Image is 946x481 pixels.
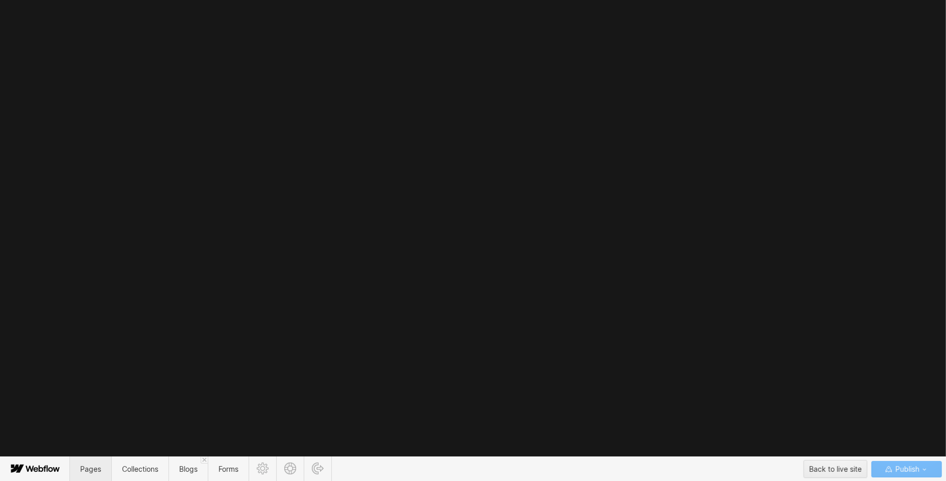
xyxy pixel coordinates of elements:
[179,465,198,473] span: Blogs
[893,462,919,477] span: Publish
[80,465,101,473] span: Pages
[219,465,238,473] span: Forms
[122,465,158,473] span: Collections
[809,462,862,477] div: Back to live site
[804,460,867,478] button: Back to live site
[201,456,208,464] a: Close 'Blogs' tab
[871,461,942,477] button: Publish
